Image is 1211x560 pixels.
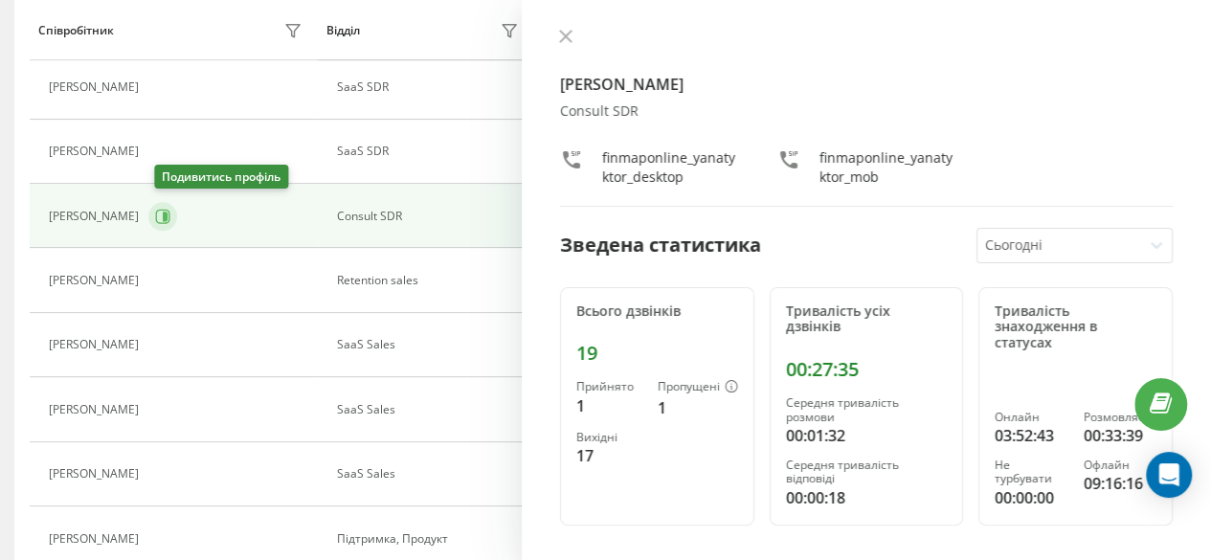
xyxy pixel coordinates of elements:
div: 00:00:18 [786,486,948,509]
div: Співробітник [38,24,114,37]
div: Consult SDR [337,210,524,223]
div: 03:52:43 [995,424,1067,447]
div: 19 [576,342,738,365]
div: 00:27:35 [786,358,948,381]
div: 00:33:39 [1084,424,1156,447]
div: [PERSON_NAME] [49,467,144,481]
div: Прийнято [576,380,642,393]
div: Подивитись профіль [154,165,288,189]
div: Вихідні [576,431,642,444]
div: finmaponline_yanatyktor_desktop [602,148,739,187]
div: [PERSON_NAME] [49,338,144,351]
div: [PERSON_NAME] [49,403,144,416]
div: [PERSON_NAME] [49,532,144,546]
div: 1 [576,394,642,417]
div: [PERSON_NAME] [49,210,144,223]
div: 17 [576,444,642,467]
div: SaaS Sales [337,467,524,481]
div: SaaS Sales [337,338,524,351]
div: finmaponline_yanatyktor_mob [819,148,956,187]
div: Середня тривалість розмови [786,396,948,424]
div: 00:01:32 [786,424,948,447]
div: SaaS SDR [337,80,524,94]
div: Відділ [326,24,360,37]
div: Тривалість усіх дзвінків [786,303,948,336]
div: Тривалість знаходження в статусах [995,303,1156,351]
div: 09:16:16 [1084,472,1156,495]
div: Офлайн [1084,459,1156,472]
div: Не турбувати [995,459,1067,486]
div: Retention sales [337,274,524,287]
div: Зведена статистика [560,231,761,259]
div: Consult SDR [560,103,1173,120]
div: SaaS Sales [337,403,524,416]
div: Всього дзвінків [576,303,738,320]
div: Open Intercom Messenger [1146,452,1192,498]
div: Середня тривалість відповіді [786,459,948,486]
div: Підтримка, Продукт [337,532,524,546]
div: 1 [658,396,738,419]
div: [PERSON_NAME] [49,80,144,94]
div: SaaS SDR [337,145,524,158]
div: [PERSON_NAME] [49,145,144,158]
h4: [PERSON_NAME] [560,73,1173,96]
div: [PERSON_NAME] [49,274,144,287]
div: Пропущені [658,380,738,395]
div: Онлайн [995,411,1067,424]
div: Розмовляє [1084,411,1156,424]
div: 00:00:00 [995,486,1067,509]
